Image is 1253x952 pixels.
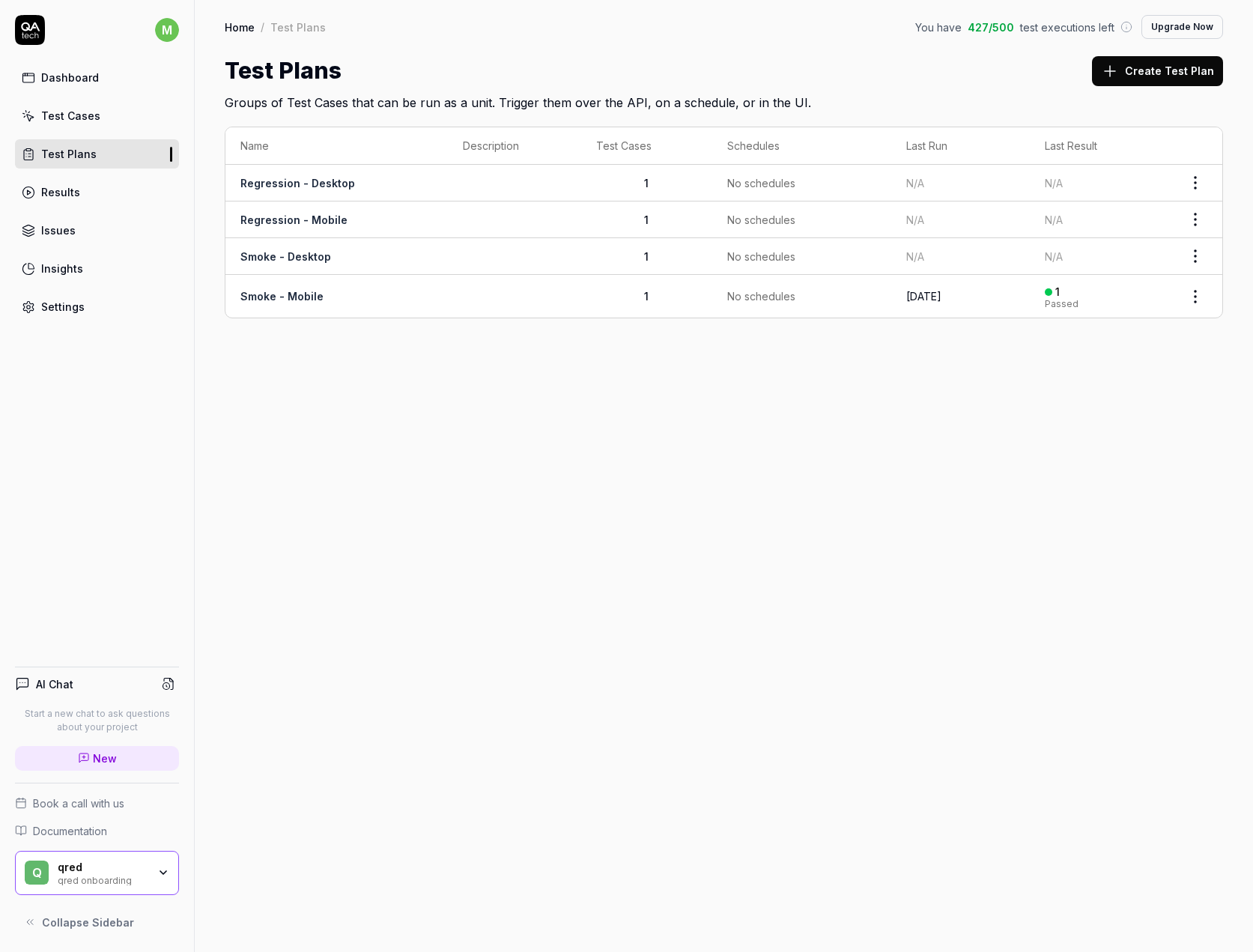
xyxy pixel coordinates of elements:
[15,746,179,771] a: New
[93,751,117,766] span: New
[240,177,355,190] a: Regression - Desktop
[906,213,924,226] span: N/A
[906,177,924,190] span: N/A
[15,851,179,896] button: qqredqred onboarding
[727,212,795,228] span: No schedules
[712,127,891,165] th: Schedules
[25,861,49,885] span: q
[41,222,76,238] div: Issues
[1045,250,1063,263] span: N/A
[58,861,148,874] div: qred
[906,250,924,263] span: N/A
[15,178,179,207] a: Results
[644,250,649,263] span: 1
[33,795,124,811] span: Book a call with us
[155,15,179,45] button: m
[270,19,326,34] div: Test Plans
[33,823,107,839] span: Documentation
[15,823,179,839] a: Documentation
[1020,19,1114,35] span: test executions left
[968,19,1014,35] span: 427 / 500
[261,19,264,34] div: /
[1030,127,1168,165] th: Last Result
[1092,56,1223,86] button: Create Test Plan
[225,54,342,88] h1: Test Plans
[15,292,179,321] a: Settings
[155,18,179,42] span: m
[15,216,179,245] a: Issues
[727,249,795,264] span: No schedules
[915,19,962,35] span: You have
[41,146,97,162] div: Test Plans
[41,299,85,315] div: Settings
[15,707,179,734] p: Start a new chat to ask questions about your project
[225,127,448,165] th: Name
[240,250,331,263] a: Smoke - Desktop
[41,108,100,124] div: Test Cases
[644,177,649,190] span: 1
[41,261,83,276] div: Insights
[225,88,1223,112] h2: Groups of Test Cases that can be run as a unit. Trigger them over the API, on a schedule, or in t...
[225,19,255,34] a: Home
[15,139,179,169] a: Test Plans
[891,127,1030,165] th: Last Run
[644,290,649,303] span: 1
[1055,285,1060,299] div: 1
[1045,300,1078,309] div: Passed
[644,213,649,226] span: 1
[15,907,179,937] button: Collapse Sidebar
[1045,177,1063,190] span: N/A
[240,290,324,303] a: Smoke - Mobile
[727,175,795,191] span: No schedules
[41,184,80,200] div: Results
[448,127,580,165] th: Description
[15,101,179,130] a: Test Cases
[1141,15,1223,39] button: Upgrade Now
[906,290,941,303] time: [DATE]
[240,213,348,226] a: Regression - Mobile
[42,915,134,930] span: Collapse Sidebar
[15,63,179,92] a: Dashboard
[1045,213,1063,226] span: N/A
[15,795,179,811] a: Book a call with us
[36,676,73,692] h4: AI Chat
[58,873,148,885] div: qred onboarding
[727,288,795,304] span: No schedules
[581,127,713,165] th: Test Cases
[41,70,99,85] div: Dashboard
[15,254,179,283] a: Insights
